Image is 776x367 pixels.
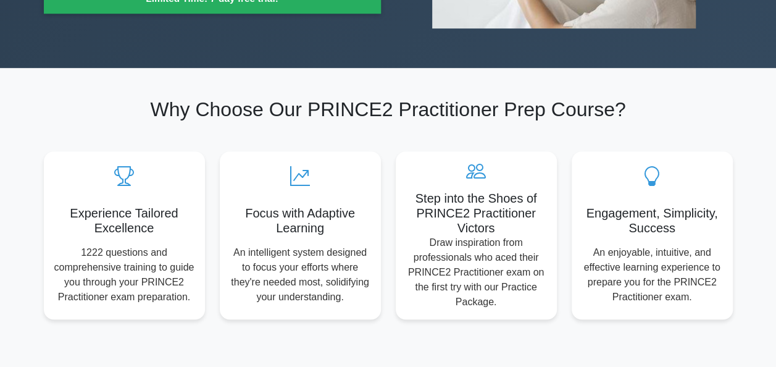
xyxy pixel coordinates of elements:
[582,245,723,305] p: An enjoyable, intuitive, and effective learning experience to prepare you for the PRINCE2 Practit...
[582,206,723,235] h5: Engagement, Simplicity, Success
[54,245,195,305] p: 1222 questions and comprehensive training to guide you through your PRINCE2 Practitioner exam pre...
[44,98,733,121] h2: Why Choose Our PRINCE2 Practitioner Prep Course?
[406,191,547,235] h5: Step into the Shoes of PRINCE2 Practitioner Victors
[406,235,547,310] p: Draw inspiration from professionals who aced their PRINCE2 Practitioner exam on the first try wit...
[230,206,371,235] h5: Focus with Adaptive Learning
[230,245,371,305] p: An intelligent system designed to focus your efforts where they're needed most, solidifying your ...
[54,206,195,235] h5: Experience Tailored Excellence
